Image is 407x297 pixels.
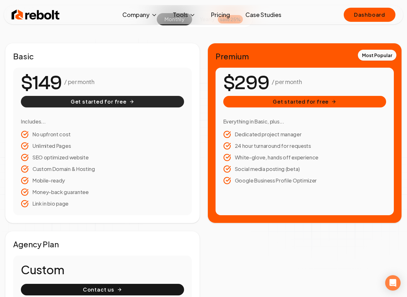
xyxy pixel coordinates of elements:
p: / per month [272,77,302,86]
button: Tools [168,8,201,21]
h1: Custom [21,263,184,276]
img: Rebolt Logo [12,8,60,21]
li: White-glove, hands off experience [223,154,386,161]
h2: Agency Plan [13,239,192,249]
div: Open Intercom Messenger [385,275,401,291]
p: / per month [64,77,94,86]
li: 24 hour turnaround for requests [223,142,386,150]
li: Mobile-ready [21,177,184,184]
number-flow-react: $299 [223,69,269,98]
li: Unlimited Pages [21,142,184,150]
h3: Includes... [21,118,184,125]
li: Social media posting (beta) [223,165,386,173]
a: Pricing [206,8,235,21]
h3: Everything in Basic, plus... [223,118,386,125]
li: SEO optimized website [21,154,184,161]
li: Dedicated project manager [223,131,386,138]
li: Money-back guarantee [21,188,184,196]
a: Dashboard [344,8,395,22]
number-flow-react: $149 [21,69,62,98]
button: Get started for free [223,96,386,107]
a: Case Studies [240,8,287,21]
button: Company [117,8,163,21]
button: Contact us [21,284,184,295]
li: Google Business Profile Optimizer [223,177,386,184]
li: Link in bio page [21,200,184,208]
h2: Premium [216,51,394,61]
li: Custom Domain & Hosting [21,165,184,173]
h2: Basic [13,51,192,61]
div: Most Popular [358,50,396,61]
button: Get started for free [21,96,184,107]
li: No upfront cost [21,131,184,138]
